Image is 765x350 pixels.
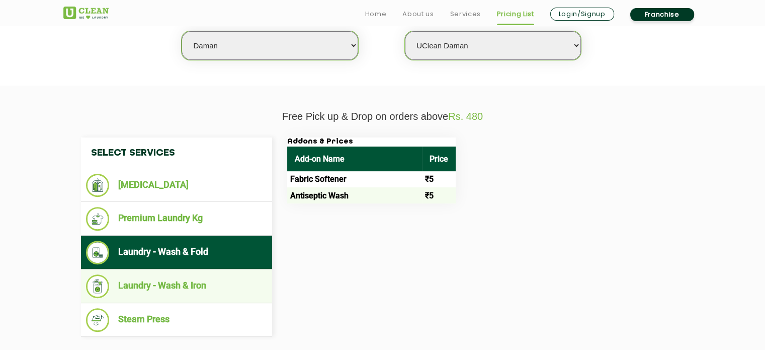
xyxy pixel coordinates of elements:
[497,8,534,20] a: Pricing List
[287,171,422,187] td: Fabric Softener
[86,174,267,197] li: [MEDICAL_DATA]
[422,187,456,203] td: ₹5
[422,147,456,171] th: Price
[422,171,456,187] td: ₹5
[86,308,110,332] img: Steam Press
[402,8,434,20] a: About us
[63,111,702,122] p: Free Pick up & Drop on orders above
[86,207,110,231] img: Premium Laundry Kg
[86,274,267,298] li: Laundry - Wash & Iron
[86,241,110,264] img: Laundry - Wash & Fold
[630,8,694,21] a: Franchise
[287,137,456,147] h3: Addons & Prices
[81,137,272,169] h4: Select Services
[448,111,483,122] span: Rs. 480
[365,8,387,20] a: Home
[63,7,109,19] img: UClean Laundry and Dry Cleaning
[450,8,480,20] a: Services
[287,187,422,203] td: Antiseptic Wash
[86,174,110,197] img: Dry Cleaning
[86,241,267,264] li: Laundry - Wash & Fold
[86,207,267,231] li: Premium Laundry Kg
[287,147,422,171] th: Add-on Name
[86,274,110,298] img: Laundry - Wash & Iron
[86,308,267,332] li: Steam Press
[550,8,614,21] a: Login/Signup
